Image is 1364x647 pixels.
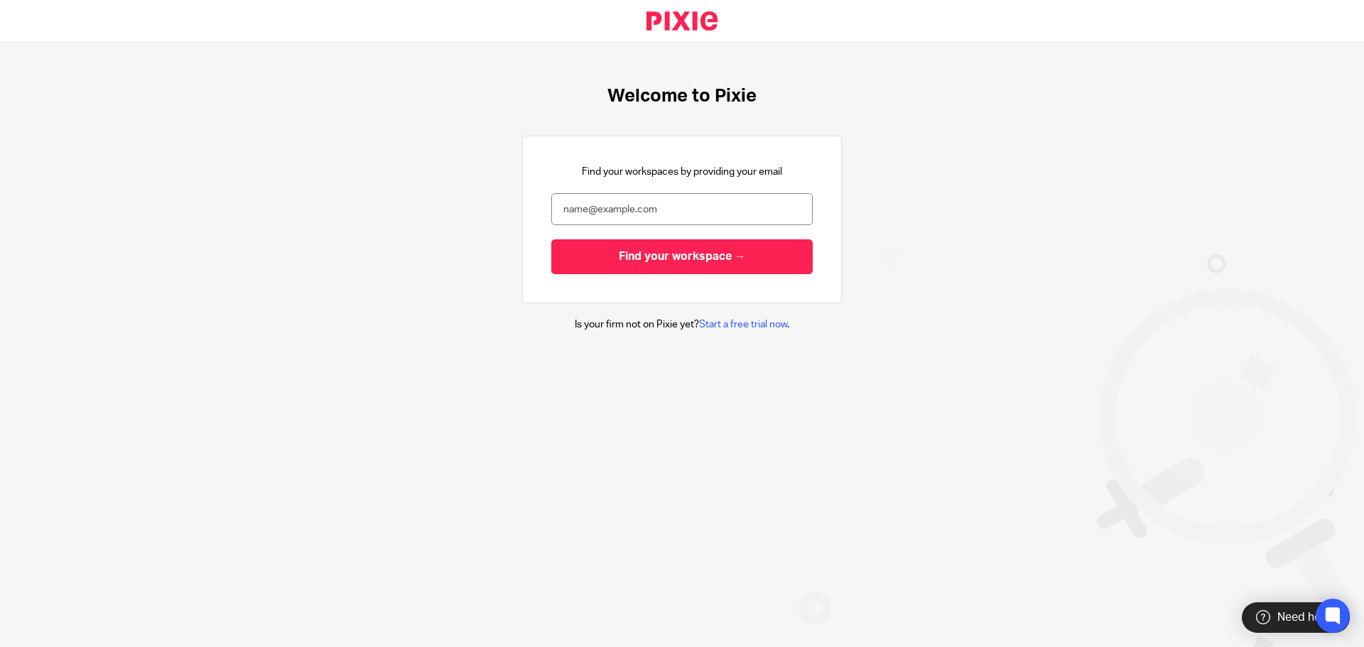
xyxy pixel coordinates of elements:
[1242,602,1350,633] div: Need help?
[582,165,782,179] p: Find your workspaces by providing your email
[551,239,813,274] input: Find your workspace →
[575,317,789,332] p: Is your firm not on Pixie yet? .
[699,320,787,330] a: Start a free trial now
[607,85,757,107] h1: Welcome to Pixie
[551,193,813,225] input: name@example.com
